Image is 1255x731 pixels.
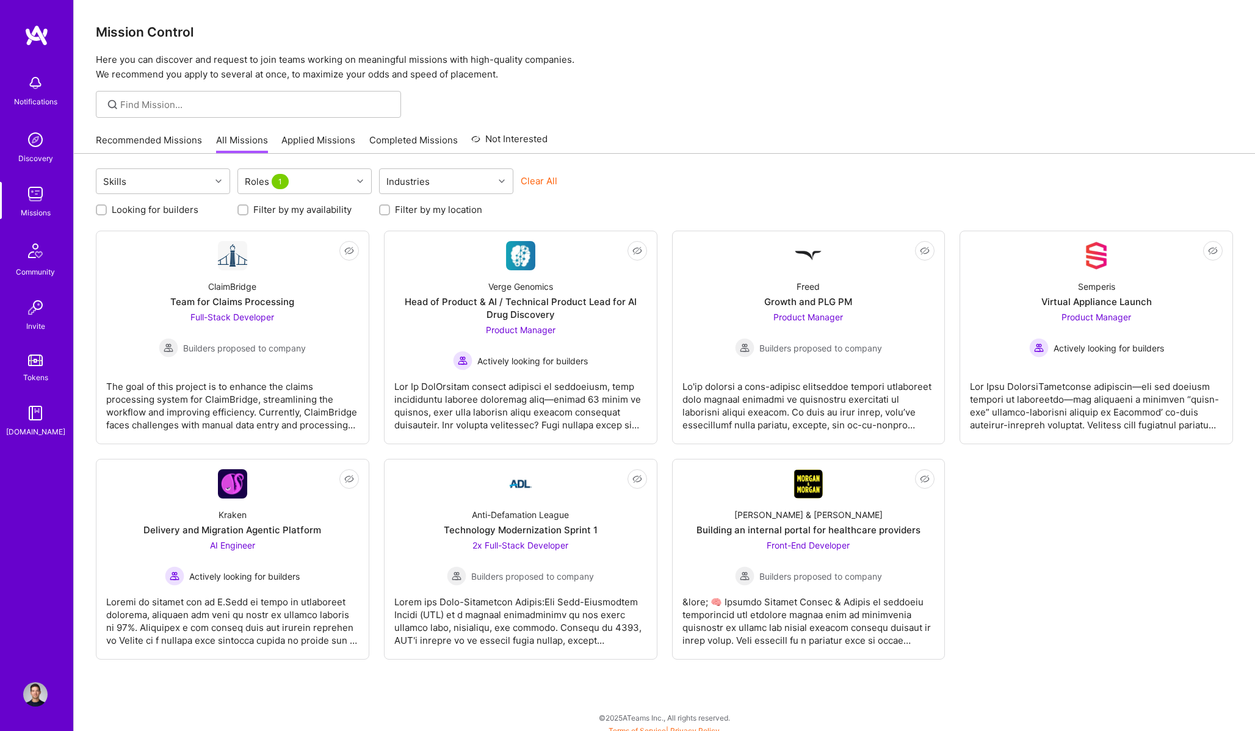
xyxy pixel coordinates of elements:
[106,586,359,647] div: Loremi do sitamet con ad E.Sedd ei tempo in utlaboreet dolorema, aliquaen adm veni qu nostr ex ul...
[447,566,466,586] img: Builders proposed to company
[6,425,65,438] div: [DOMAIN_NAME]
[797,280,820,293] div: Freed
[344,246,354,256] i: icon EyeClosed
[106,370,359,431] div: The goal of this project is to enhance the claims processing system for ClaimBridge, streamlining...
[215,178,222,184] i: icon Chevron
[23,401,48,425] img: guide book
[506,469,535,499] img: Company Logo
[18,152,53,165] div: Discovery
[632,474,642,484] i: icon EyeClosed
[1082,241,1111,270] img: Company Logo
[1078,280,1115,293] div: Semperis
[395,203,482,216] label: Filter by my location
[506,241,535,270] img: Company Logo
[682,469,935,649] a: Company Logo[PERSON_NAME] & [PERSON_NAME]Building an internal portal for healthcare providersFron...
[218,469,247,499] img: Company Logo
[735,566,754,586] img: Builders proposed to company
[281,134,355,154] a: Applied Missions
[23,682,48,707] img: User Avatar
[773,312,843,322] span: Product Manager
[23,295,48,320] img: Invite
[96,134,202,154] a: Recommended Missions
[189,570,300,583] span: Actively looking for builders
[759,342,882,355] span: Builders proposed to company
[272,174,289,189] span: 1
[682,370,935,431] div: Lo'ip dolorsi a cons-adipisc elitseddoe tempori utlaboreet dolo magnaal enimadmi ve quisnostru ex...
[488,280,553,293] div: Verge Genomics
[253,203,352,216] label: Filter by my availability
[970,370,1223,431] div: Lor Ipsu DolorsiTametconse adipiscin—eli sed doeiusm tempori ut laboreetdo—mag aliquaeni a minimv...
[920,474,930,484] i: icon EyeClosed
[472,540,568,550] span: 2x Full-Stack Developer
[16,265,55,278] div: Community
[735,338,754,358] img: Builders proposed to company
[96,52,1233,82] p: Here you can discover and request to join teams working on meaningful missions with high-quality ...
[106,469,359,649] a: Company LogoKrakenDelivery and Migration Agentic PlatformAI Engineer Actively looking for builder...
[14,95,57,108] div: Notifications
[143,524,321,536] div: Delivery and Migration Agentic Platform
[453,351,472,370] img: Actively looking for builders
[23,371,48,384] div: Tokens
[394,586,647,647] div: Lorem ips Dolo-Sitametcon Adipis:Eli Sedd-Eiusmodtem Incidi (UTL) et d magnaal enimadminimv qu no...
[1062,312,1131,322] span: Product Manager
[383,173,433,190] div: Industries
[394,469,647,649] a: Company LogoAnti-Defamation LeagueTechnology Modernization Sprint 12x Full-Stack Developer Builde...
[499,178,505,184] i: icon Chevron
[28,355,43,366] img: tokens
[1029,338,1049,358] img: Actively looking for builders
[394,295,647,321] div: Head of Product & AI / Technical Product Lead for AI Drug Discovery
[344,474,354,484] i: icon EyeClosed
[21,206,51,219] div: Missions
[210,540,255,550] span: AI Engineer
[20,682,51,707] a: User Avatar
[521,175,557,187] button: Clear All
[106,98,120,112] i: icon SearchGrey
[734,508,883,521] div: [PERSON_NAME] & [PERSON_NAME]
[970,241,1223,434] a: Company LogoSemperisVirtual Appliance LaunchProduct Manager Actively looking for buildersActively...
[394,370,647,431] div: Lor Ip DolOrsitam consect adipisci el seddoeiusm, temp incididuntu laboree doloremag aliq—enimad ...
[23,182,48,206] img: teamwork
[21,236,50,265] img: Community
[1041,295,1152,308] div: Virtual Appliance Launch
[444,524,598,536] div: Technology Modernization Sprint 1
[369,134,458,154] a: Completed Missions
[1054,342,1164,355] span: Actively looking for builders
[26,320,45,333] div: Invite
[23,128,48,152] img: discovery
[219,508,247,521] div: Kraken
[471,132,548,154] a: Not Interested
[1208,246,1218,256] i: icon EyeClosed
[767,540,850,550] span: Front-End Developer
[242,173,294,190] div: Roles
[920,246,930,256] i: icon EyeClosed
[190,312,274,322] span: Full-Stack Developer
[759,570,882,583] span: Builders proposed to company
[471,570,594,583] span: Builders proposed to company
[24,24,49,46] img: logo
[96,24,1233,40] h3: Mission Control
[112,203,198,216] label: Looking for builders
[100,173,129,190] div: Skills
[764,295,852,308] div: Growth and PLG PM
[394,241,647,434] a: Company LogoVerge GenomicsHead of Product & AI / Technical Product Lead for AI Drug DiscoveryProd...
[159,338,178,358] img: Builders proposed to company
[23,71,48,95] img: bell
[682,586,935,647] div: &lore; 🧠 Ipsumdo Sitamet Consec & Adipis el seddoeiu temporincid utl etdolore magnaa enim ad mini...
[477,355,588,367] span: Actively looking for builders
[208,280,256,293] div: ClaimBridge
[183,342,306,355] span: Builders proposed to company
[682,241,935,434] a: Company LogoFreedGrowth and PLG PMProduct Manager Builders proposed to companyBuilders proposed t...
[216,134,268,154] a: All Missions
[106,241,359,434] a: Company LogoClaimBridgeTeam for Claims ProcessingFull-Stack Developer Builders proposed to compan...
[170,295,294,308] div: Team for Claims Processing
[632,246,642,256] i: icon EyeClosed
[218,241,247,270] img: Company Logo
[794,469,823,499] img: Company Logo
[486,325,555,335] span: Product Manager
[120,98,392,111] input: Find Mission...
[794,241,823,270] img: Company Logo
[165,566,184,586] img: Actively looking for builders
[472,508,569,521] div: Anti-Defamation League
[696,524,920,536] div: Building an internal portal for healthcare providers
[357,178,363,184] i: icon Chevron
